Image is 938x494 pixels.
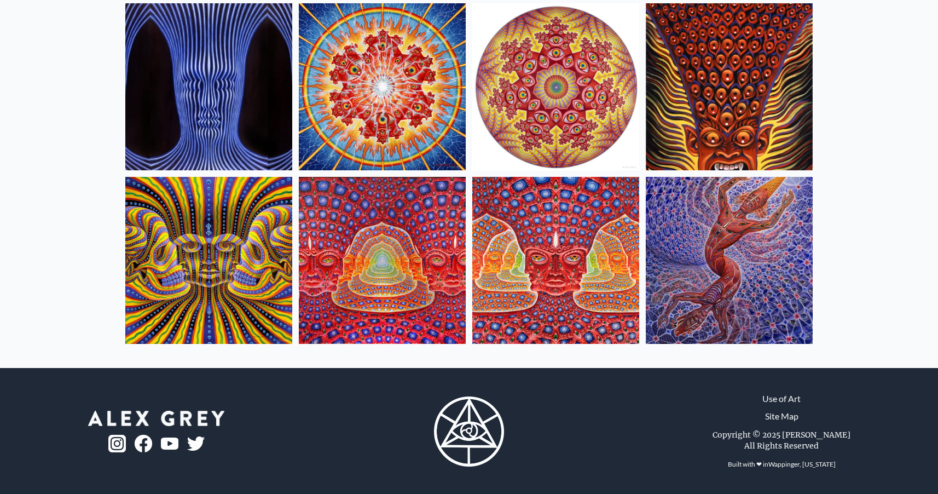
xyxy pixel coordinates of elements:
[161,438,178,450] img: youtube-logo.png
[762,392,801,405] a: Use of Art
[108,435,126,452] img: ig-logo.png
[765,410,798,423] a: Site Map
[723,456,840,473] div: Built with ❤ in
[768,460,836,468] a: Wappinger, [US_STATE]
[135,435,152,452] img: fb-logo.png
[744,440,819,451] div: All Rights Reserved
[187,436,205,451] img: twitter-logo.png
[713,429,850,440] div: Copyright © 2025 [PERSON_NAME]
